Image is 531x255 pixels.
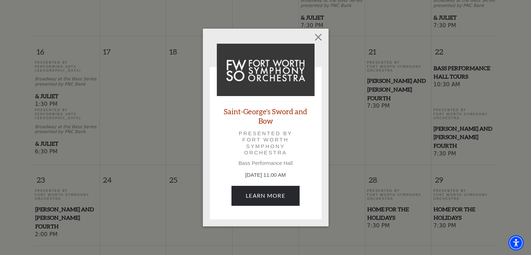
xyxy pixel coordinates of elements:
img: Saint-George's Sword and Bow [217,44,315,96]
p: Bass Performance Hall [217,160,315,166]
a: November 8, 11:00 AM Learn More [231,186,300,205]
a: Saint-George's Sword and Bow [217,107,315,125]
button: Close [311,31,325,44]
div: Accessibility Menu [508,235,524,250]
p: Presented by Fort Worth Symphony Orchestra [227,130,305,156]
p: [DATE] 11:00 AM [217,171,315,179]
